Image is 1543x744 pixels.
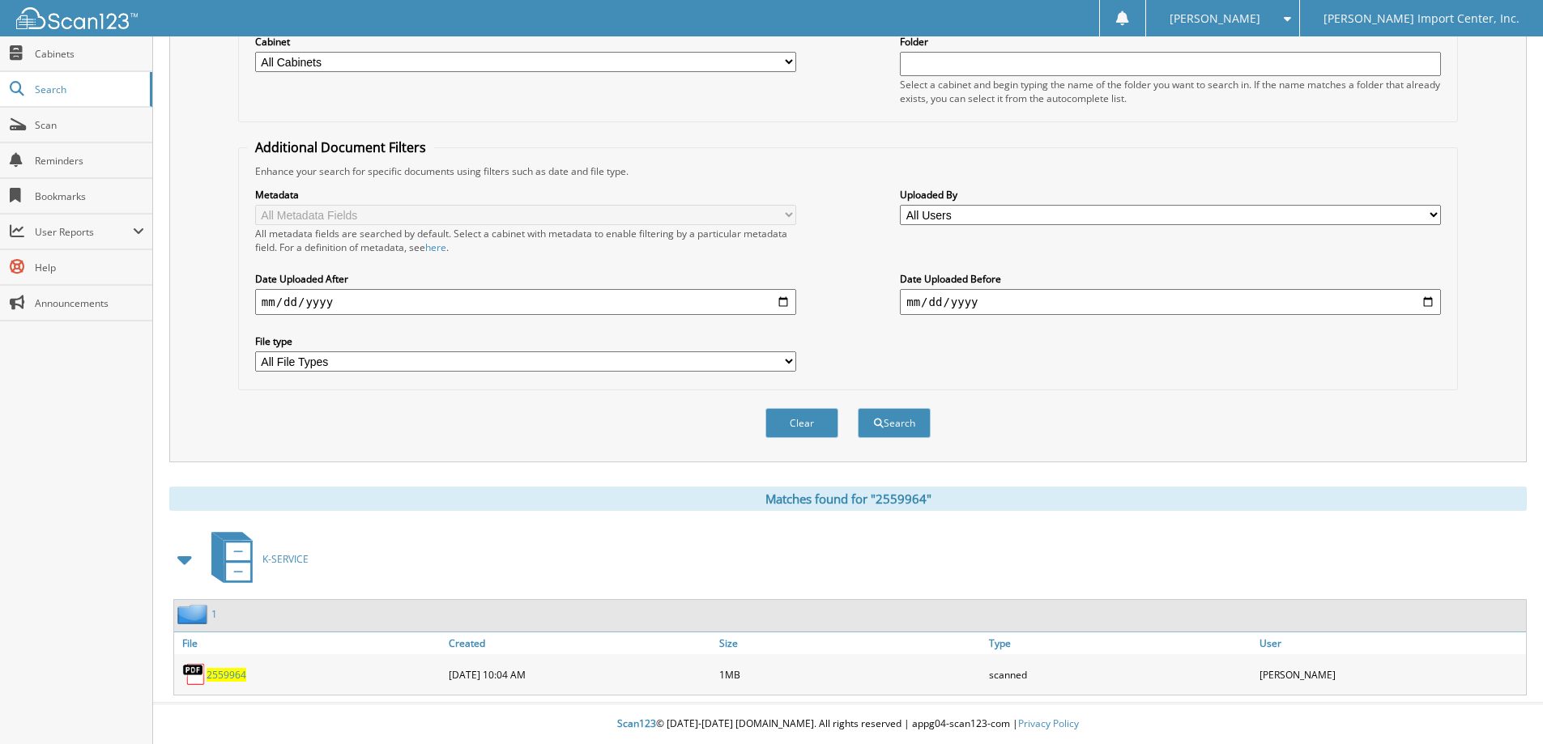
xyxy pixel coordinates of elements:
label: Date Uploaded Before [900,272,1441,286]
span: Cabinets [35,47,144,61]
span: Reminders [35,154,144,168]
div: [PERSON_NAME] [1255,658,1526,691]
div: 1MB [715,658,986,691]
span: Bookmarks [35,189,144,203]
label: File type [255,334,796,348]
div: [DATE] 10:04 AM [445,658,715,691]
div: scanned [985,658,1255,691]
span: Scan123 [617,716,656,730]
a: Type [985,632,1255,654]
span: Announcements [35,296,144,310]
label: Folder [900,35,1441,49]
input: end [900,289,1441,315]
a: 2559964 [207,668,246,682]
span: Scan [35,118,144,132]
a: User [1255,632,1526,654]
a: File [174,632,445,654]
span: Help [35,261,144,274]
iframe: Chat Widget [1462,666,1543,744]
input: start [255,289,796,315]
img: folder2.png [177,604,211,624]
a: K-SERVICE [202,527,309,591]
label: Date Uploaded After [255,272,796,286]
legend: Additional Document Filters [247,138,434,156]
span: Search [35,83,142,96]
div: Enhance your search for specific documents using filters such as date and file type. [247,164,1449,178]
button: Clear [765,408,838,438]
label: Cabinet [255,35,796,49]
div: All metadata fields are searched by default. Select a cabinet with metadata to enable filtering b... [255,227,796,254]
img: scan123-logo-white.svg [16,7,138,29]
span: [PERSON_NAME] Import Center, Inc. [1323,14,1520,23]
label: Metadata [255,188,796,202]
a: Privacy Policy [1018,716,1079,730]
div: Select a cabinet and begin typing the name of the folder you want to search in. If the name match... [900,78,1441,105]
label: Uploaded By [900,188,1441,202]
div: © [DATE]-[DATE] [DOMAIN_NAME]. All rights reserved | appg04-scan123-com | [153,704,1543,744]
img: PDF.png [182,662,207,687]
span: User Reports [35,225,133,239]
a: here [425,240,446,254]
a: Size [715,632,986,654]
span: [PERSON_NAME] [1170,14,1260,23]
button: Search [858,408,931,438]
a: 1 [211,607,217,621]
span: K-SERVICE [262,552,309,566]
a: Created [445,632,715,654]
div: Matches found for "2559964" [169,487,1527,511]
